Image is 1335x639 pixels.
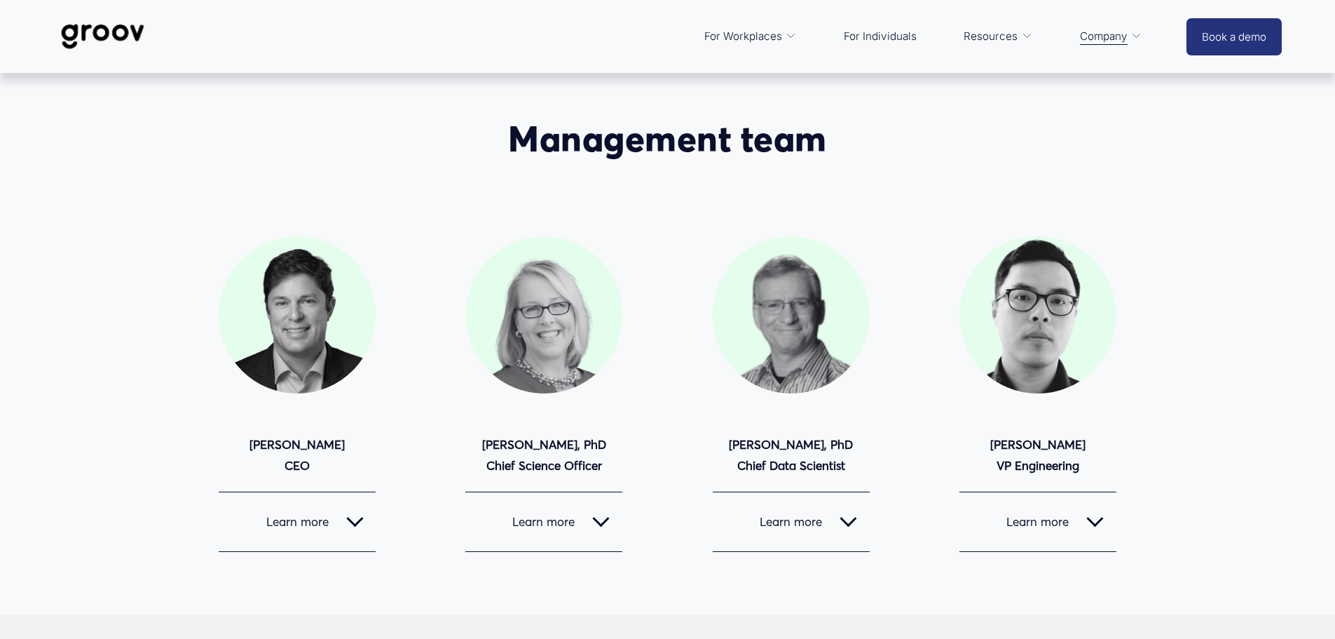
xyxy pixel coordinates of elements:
h2: Management team [178,117,1158,160]
strong: [PERSON_NAME], PhD Chief Data Scientist [729,437,853,473]
strong: [PERSON_NAME], PhD Chief Science Officer [482,437,606,473]
button: Learn more [465,492,622,551]
strong: [PERSON_NAME] VP Engineering [990,437,1086,473]
span: Resources [964,27,1018,46]
button: Learn more [219,492,376,551]
span: Learn more [478,514,592,529]
span: Learn more [972,514,1087,529]
span: For Workplaces [704,27,782,46]
span: Learn more [725,514,840,529]
button: Learn more [713,492,870,551]
span: Learn more [231,514,346,529]
button: Learn more [959,492,1116,551]
a: For Individuals [837,20,924,53]
img: Groov | Workplace Science Platform | Unlock Performance | Drive Results [53,13,152,60]
span: Company [1080,27,1128,46]
a: folder dropdown [697,20,804,53]
strong: [PERSON_NAME] CEO [249,437,345,473]
a: folder dropdown [1073,20,1149,53]
a: Book a demo [1186,18,1282,55]
a: folder dropdown [957,20,1039,53]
